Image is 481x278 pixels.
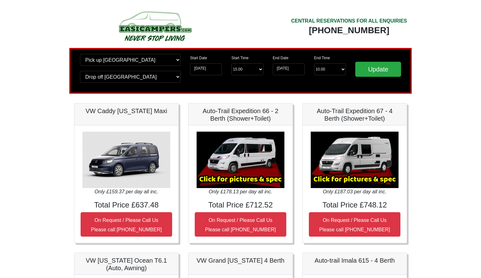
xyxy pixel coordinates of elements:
[231,55,249,61] label: Start Time
[195,107,286,122] h5: Auto-Trail Expedition 66 - 2 Berth (Shower+Toilet)
[195,201,286,210] h4: Total Price £712.52
[323,189,387,194] i: Only £187.03 per day all inc.
[205,218,276,232] small: On Request / Please Call Us Please call [PHONE_NUMBER]
[319,218,390,232] small: On Request / Please Call Us Please call [PHONE_NUMBER]
[195,257,286,264] h5: VW Grand [US_STATE] 4 Berth
[314,55,330,61] label: End Time
[82,132,170,188] img: VW Caddy California Maxi
[309,107,400,122] h5: Auto-Trail Expedition 67 - 4 Berth (Shower+Toilet)
[291,25,407,36] div: [PHONE_NUMBER]
[95,9,214,43] img: campers-checkout-logo.png
[197,132,284,188] img: Auto-Trail Expedition 66 - 2 Berth (Shower+Toilet)
[309,201,400,210] h4: Total Price £748.12
[190,63,222,75] input: Start Date
[273,63,305,75] input: Return Date
[309,212,400,237] button: On Request / Please Call UsPlease call [PHONE_NUMBER]
[190,55,207,61] label: Start Date
[81,107,172,115] h5: VW Caddy [US_STATE] Maxi
[81,201,172,210] h4: Total Price £637.48
[355,62,401,77] input: Update
[91,218,162,232] small: On Request / Please Call Us Please call [PHONE_NUMBER]
[311,132,399,188] img: Auto-Trail Expedition 67 - 4 Berth (Shower+Toilet)
[195,212,286,237] button: On Request / Please Call UsPlease call [PHONE_NUMBER]
[95,189,158,194] i: Only £159.37 per day all inc.
[309,257,400,264] h5: Auto-trail Imala 615 - 4 Berth
[81,257,172,272] h5: VW [US_STATE] Ocean T6.1 (Auto, Awning)
[273,55,288,61] label: End Date
[209,189,272,194] i: Only £178.13 per day all inc.
[81,212,172,237] button: On Request / Please Call UsPlease call [PHONE_NUMBER]
[291,17,407,25] div: CENTRAL RESERVATIONS FOR ALL ENQUIRIES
